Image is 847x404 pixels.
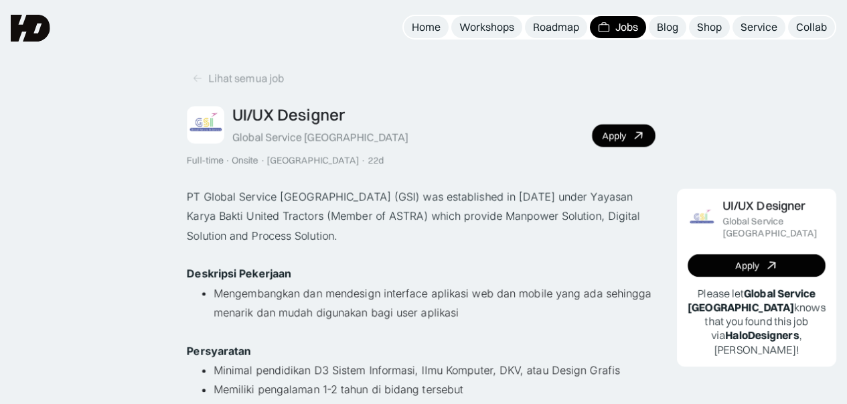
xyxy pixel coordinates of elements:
div: 22d [368,155,384,166]
a: Shop [689,16,730,38]
div: · [260,155,265,166]
div: Collab [796,20,827,34]
a: Lihat semua job [187,67,289,89]
a: Roadmap [525,16,587,38]
div: Blog [657,20,678,34]
strong: Persyaratan [187,344,251,358]
a: Workshops [451,16,522,38]
div: Global Service [GEOGRAPHIC_DATA] [232,130,408,144]
b: HaloDesigners [726,328,799,342]
div: Home [412,20,441,34]
div: Onsite [232,155,258,166]
div: · [225,155,230,166]
a: Service [733,16,785,38]
div: Apply [602,130,626,141]
a: Apply [688,255,826,277]
div: Service [741,20,777,34]
p: ‍ [187,245,656,265]
div: Full-time [187,155,224,166]
div: · [361,155,366,166]
a: Jobs [590,16,646,38]
li: Minimal pendidikan D3 Sistem Informasi, Ilmu Komputer, DKV, atau Design Grafis [214,361,656,381]
a: Apply [592,124,656,147]
img: Job Image [187,106,224,143]
div: Lihat semua job [208,71,284,85]
div: [GEOGRAPHIC_DATA] [266,155,360,166]
div: UI/UX Designer [722,200,805,214]
strong: Deskripsi Pekerjaan [187,267,291,281]
li: Memiliki pengalaman 1-2 tahun di bidang tersebut [214,381,656,400]
div: Global Service [GEOGRAPHIC_DATA] [722,216,826,239]
p: Please let knows that you found this job via , [PERSON_NAME]! [688,287,826,356]
b: Global Service [GEOGRAPHIC_DATA] [688,287,816,314]
a: Blog [649,16,686,38]
img: Job Image [688,205,716,233]
a: Collab [788,16,835,38]
div: Jobs [615,20,638,34]
li: Mengembangkan dan mendesign interface aplikasi web dan mobile yang ada sehingga menarik dan mudah... [214,284,656,323]
div: Roadmap [533,20,579,34]
a: Home [404,16,449,38]
div: UI/UX Designer [232,105,345,125]
p: ‍ [187,322,656,342]
div: Apply [735,261,759,272]
div: Workshops [459,20,514,34]
div: Shop [697,20,722,34]
p: PT Global Service [GEOGRAPHIC_DATA] (GSI) was established in [DATE] under Yayasan Karya Bakti Uni... [187,188,656,245]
